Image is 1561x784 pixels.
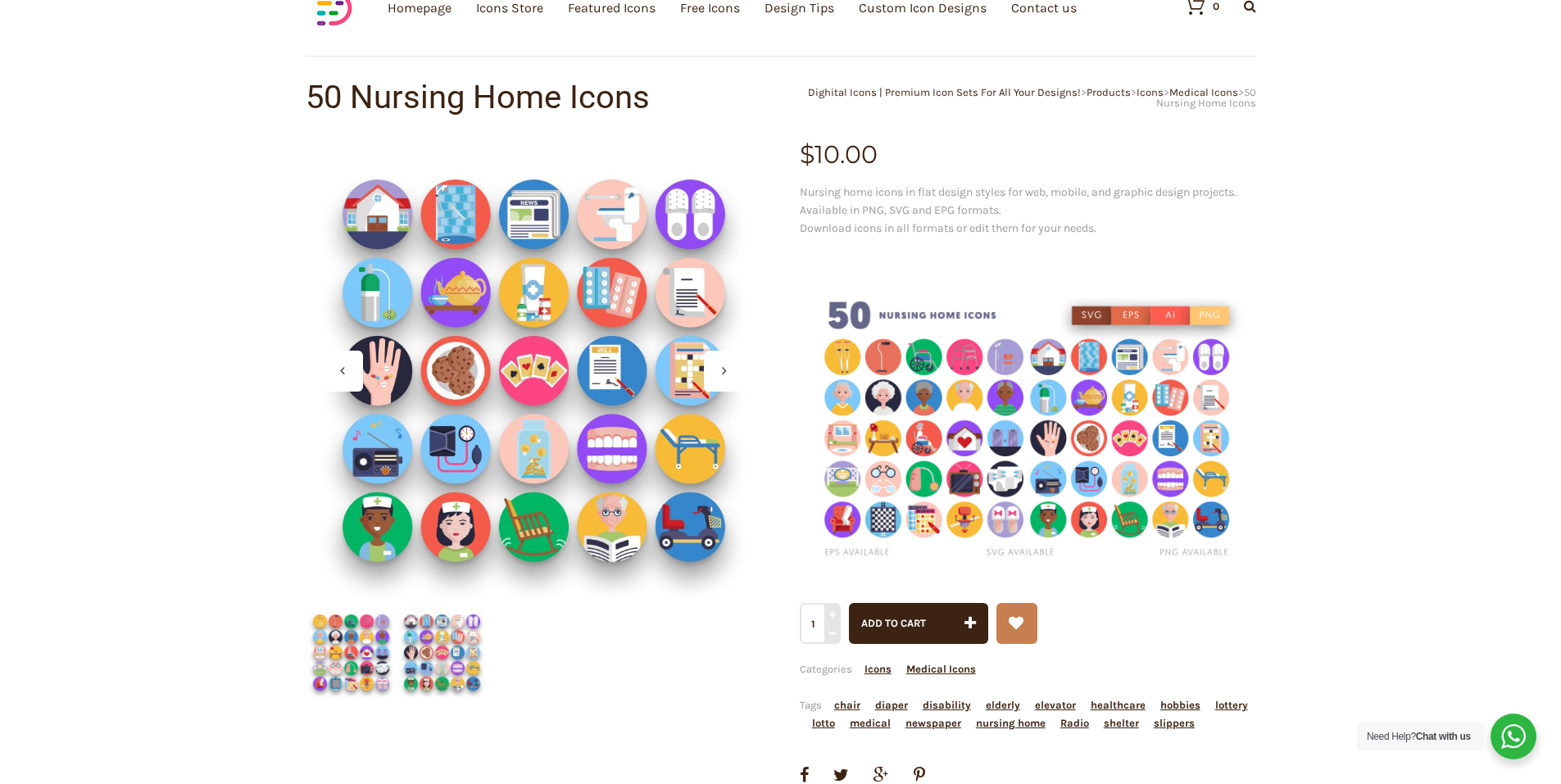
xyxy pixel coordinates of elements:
[1213,1,1219,11] div: 0
[800,663,976,675] span: Categories
[1104,717,1139,729] a: shelter
[1154,717,1195,729] a: slippers
[306,607,397,698] img: 50-Nursing Home-Icons
[1367,731,1471,742] span: Need Help?
[834,699,860,711] a: chair
[800,139,815,170] span: $
[1137,86,1164,98] a: Icons
[1091,699,1146,711] a: healthcare
[1169,86,1238,98] a: Medical Icons
[1060,717,1089,729] a: Radio
[800,603,838,644] input: Qty
[1035,699,1076,711] a: elevator
[905,717,961,729] a: newspaper
[875,699,908,711] a: diaper
[906,663,976,675] a: Medical Icons
[923,699,971,711] a: disability
[1416,731,1471,742] strong: Chat with us
[850,717,891,729] a: medical
[800,139,878,170] bdi: 10.00
[800,279,1256,582] img: 50-Nursing Home-Icons
[306,81,781,114] h1: 50 Nursing Home Icons
[864,663,892,675] a: Icons
[1087,86,1131,98] a: Products
[800,699,1248,729] span: Tags
[861,617,926,629] span: Add to cart
[1215,699,1248,711] a: lottery
[808,86,1081,98] a: Dighital Icons | Premium Icon Sets For All Your Designs!
[812,717,835,729] a: lotto
[849,603,988,644] button: Add to cart
[1160,699,1200,711] a: hobbies
[1156,86,1256,109] span: 50 Nursing Home Icons
[986,699,1020,711] a: elderly
[800,184,1256,238] p: Nursing home icons in flat design styles for web, mobile, and graphic design projects. Available ...
[976,717,1046,729] a: nursing home
[781,87,1256,108] div: > > > >
[397,607,488,698] img: 50-Nursing Home-Icons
